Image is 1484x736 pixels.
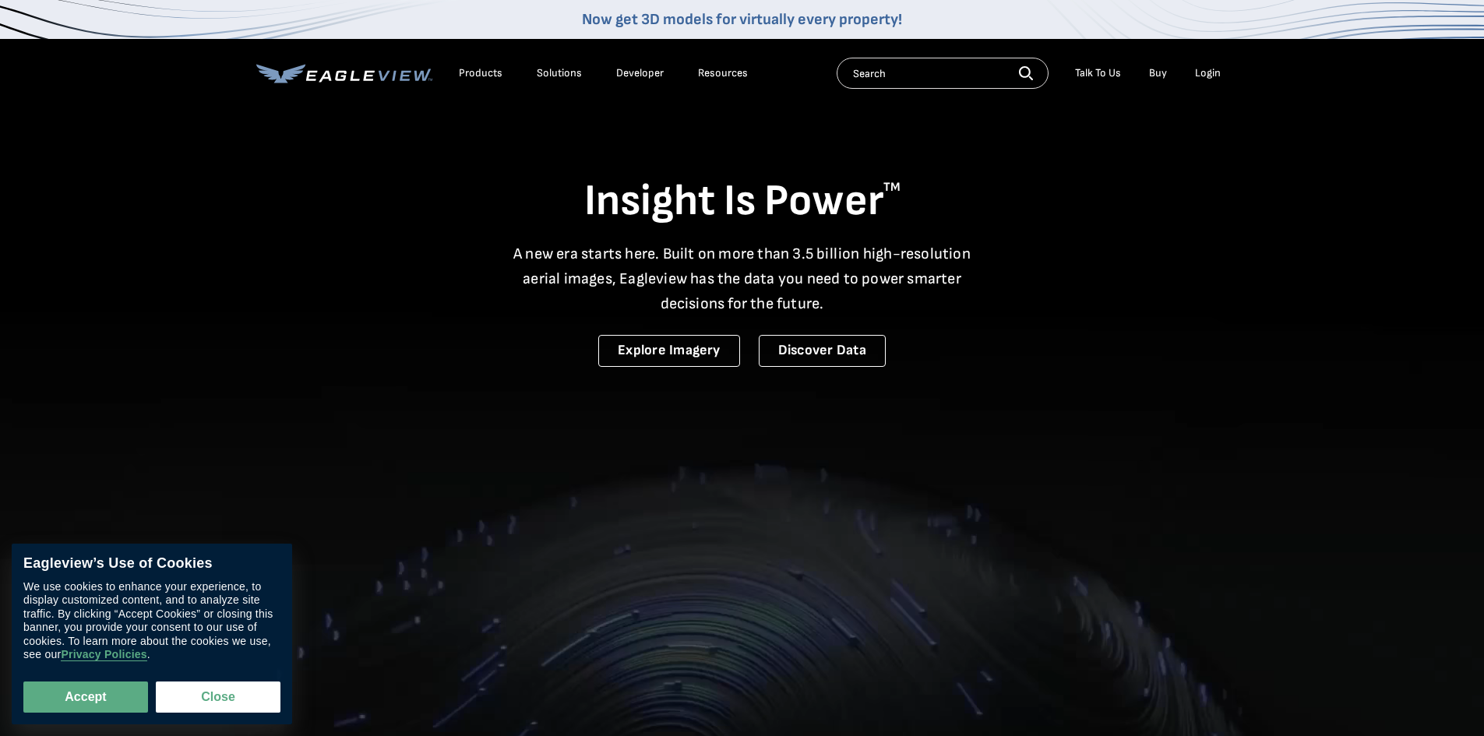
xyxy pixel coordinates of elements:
[616,66,664,80] a: Developer
[759,335,886,367] a: Discover Data
[582,10,902,29] a: Now get 3D models for virtually every property!
[61,649,146,662] a: Privacy Policies
[598,335,740,367] a: Explore Imagery
[256,174,1228,229] h1: Insight Is Power
[23,555,280,572] div: Eagleview’s Use of Cookies
[537,66,582,80] div: Solutions
[23,681,148,713] button: Accept
[1195,66,1221,80] div: Login
[1075,66,1121,80] div: Talk To Us
[23,580,280,662] div: We use cookies to enhance your experience, to display customized content, and to analyze site tra...
[1149,66,1167,80] a: Buy
[459,66,502,80] div: Products
[837,58,1049,89] input: Search
[156,681,280,713] button: Close
[883,180,901,195] sup: TM
[504,241,981,316] p: A new era starts here. Built on more than 3.5 billion high-resolution aerial images, Eagleview ha...
[698,66,748,80] div: Resources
